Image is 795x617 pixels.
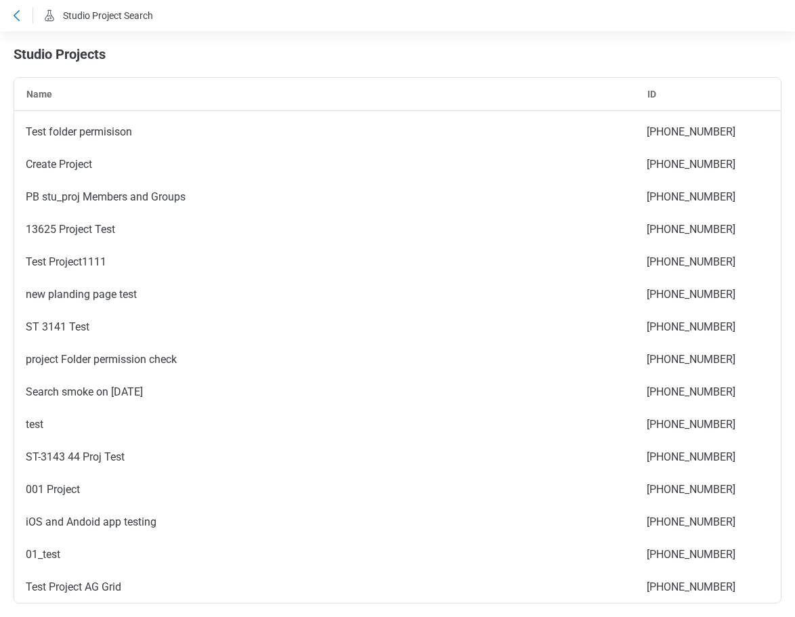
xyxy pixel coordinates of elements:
[63,10,153,21] span: Studio Project Search
[14,441,635,473] div: ST-3143 44 Proj Test
[14,571,635,603] div: Test Project AG Grid
[14,343,635,376] div: project Folder permission check
[14,148,635,181] div: Create Project
[635,278,771,311] div: [PHONE_NUMBER]
[647,89,656,100] span: ID
[14,181,635,213] div: PB stu_proj Members and Groups
[635,311,771,343] div: [PHONE_NUMBER]
[14,46,106,62] span: Studio Projects
[635,376,771,408] div: [PHONE_NUMBER]
[635,213,771,246] div: [PHONE_NUMBER]
[14,246,635,278] div: Test Project1111
[635,441,771,473] div: [PHONE_NUMBER]
[635,473,771,506] div: [PHONE_NUMBER]
[14,116,635,148] div: Test folder permisison
[26,89,52,100] span: Name
[14,408,635,441] div: test
[14,311,635,343] div: ST 3141 Test
[14,213,635,246] div: 13625 Project Test
[635,538,771,571] div: [PHONE_NUMBER]
[14,376,635,408] div: Search smoke on [DATE]
[635,181,771,213] div: [PHONE_NUMBER]
[635,148,771,181] div: [PHONE_NUMBER]
[14,473,635,506] div: 001 Project
[635,343,771,376] div: [PHONE_NUMBER]
[635,571,771,603] div: [PHONE_NUMBER]
[635,116,771,148] div: [PHONE_NUMBER]
[14,538,635,571] div: 01_test
[635,506,771,538] div: [PHONE_NUMBER]
[14,506,635,538] div: iOS and Andoid app testing
[635,408,771,441] div: [PHONE_NUMBER]
[14,278,635,311] div: new planding page test
[635,246,771,278] div: [PHONE_NUMBER]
